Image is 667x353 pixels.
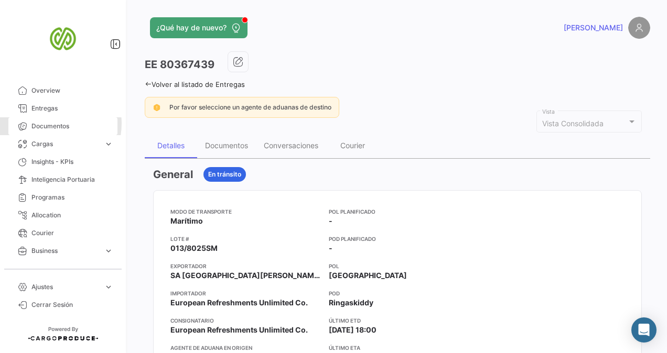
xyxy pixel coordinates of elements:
a: Entregas [8,100,117,117]
mat-select-trigger: Vista Consolidada [542,119,604,128]
a: Allocation [8,206,117,224]
app-card-info-title: Importador [170,289,320,297]
span: 013/8025SM [170,243,218,253]
app-card-info-title: Exportador [170,262,320,270]
span: [DATE] 18:00 [329,325,376,335]
h3: General [153,167,193,182]
span: expand_more [104,246,113,256]
span: Inteligencia Portuaria [31,175,113,184]
app-card-info-title: Agente de Aduana en Origen [170,344,320,352]
span: Cerrar Sesión [31,300,113,310]
div: Detalles [157,141,185,150]
span: En tránsito [208,170,241,179]
a: Documentos [8,117,117,135]
div: Abrir Intercom Messenger [631,317,657,343]
span: Business [31,246,100,256]
div: Documentos [205,141,248,150]
h3: EE 80367439 [145,57,214,72]
span: Cargas [31,139,100,149]
span: ¿Qué hay de nuevo? [156,23,227,33]
img: san-miguel-logo.png [37,13,89,65]
app-card-info-title: Modo de Transporte [170,207,320,216]
span: European Refreshments Unlimited Co. [170,297,308,308]
app-card-info-title: Último ETA [329,344,472,352]
span: [GEOGRAPHIC_DATA] [329,270,407,281]
span: Por favor seleccione un agente de aduanas de destino [169,103,331,111]
app-card-info-title: Consignatario [170,316,320,325]
span: European Refreshments Unlimited Co. [170,325,308,335]
a: Volver al listado de Entregas [145,80,245,89]
img: placeholder-user.png [628,17,650,39]
span: Programas [31,193,113,202]
span: expand_more [104,264,113,273]
app-card-info-title: POD [329,289,472,297]
span: Estadísticas [31,264,100,273]
span: Insights - KPIs [31,157,113,167]
button: ¿Qué hay de nuevo? [150,17,248,38]
span: expand_more [104,282,113,292]
a: Overview [8,82,117,100]
a: Insights - KPIs [8,153,117,171]
span: Entregas [31,104,113,113]
a: Inteligencia Portuaria [8,171,117,189]
app-card-info-title: Último ETD [329,316,472,325]
app-card-info-title: Lote # [170,235,320,243]
app-card-info-title: POL [329,262,472,270]
span: - [329,243,332,253]
span: Marítimo [170,216,203,226]
app-card-info-title: POL Planificado [329,207,472,216]
span: Ringaskiddy [329,297,373,308]
span: [PERSON_NAME] [564,23,623,33]
span: SA [GEOGRAPHIC_DATA][PERSON_NAME] [170,270,320,281]
span: Documentos [31,122,113,131]
a: Programas [8,189,117,206]
div: Conversaciones [264,141,318,150]
span: Ajustes [31,282,100,292]
app-card-info-title: POD Planificado [329,235,472,243]
a: Courier [8,224,117,242]
span: Courier [31,228,113,238]
span: expand_more [104,139,113,149]
span: Overview [31,86,113,95]
span: - [329,216,332,226]
span: Allocation [31,211,113,220]
div: Courier [340,141,365,150]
